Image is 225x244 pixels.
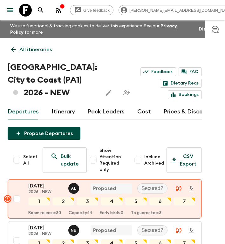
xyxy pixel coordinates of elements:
[141,227,163,234] p: Secured?
[28,232,63,237] p: 2026 - NEW
[4,4,17,17] button: menu
[8,43,55,56] a: All itineraries
[68,227,80,232] span: Nafise Blake
[19,46,52,53] p: All itineraries
[71,228,77,233] p: N B
[137,183,167,193] div: Secured?
[69,211,92,216] p: Capacity: 14
[187,227,195,234] svg: Download Onboarding
[93,227,116,234] p: Proposed
[102,86,115,99] button: Edit this itinerary
[174,197,195,206] div: 7
[8,20,197,38] p: We use functional & tracking cookies to deliver this experience. See our for more.
[8,104,39,119] a: Departures
[68,225,80,236] button: NB
[187,185,195,193] svg: Download Onboarding
[164,104,215,119] a: Prices & Discounts
[125,197,147,206] div: 5
[43,147,87,173] a: Bulk update
[93,185,116,192] p: Proposed
[100,211,123,216] p: Early birds: 0
[175,227,182,234] svg: Unable to sync - Check prices and secured
[149,197,171,206] div: 6
[28,197,50,206] div: 1
[28,182,63,190] p: [DATE]
[34,4,47,17] button: search adventures
[23,154,37,166] span: Select All
[140,67,176,76] a: Feedback
[175,185,182,192] svg: Unable to sync - Check prices and secured
[80,8,113,13] span: Give feedback
[8,179,202,219] button: [DATE]2026 - NEWAbdiel LuisProposedSecured?1234567Room release:30Capacity:14Early birds:0To guara...
[77,197,98,206] div: 3
[167,147,202,173] button: CSV Export
[52,197,74,206] div: 2
[101,197,122,206] div: 4
[70,5,113,15] a: Give feedback
[131,211,161,216] p: To guarantee: 3
[137,104,151,119] a: Cost
[179,67,202,76] a: FAQ
[160,79,202,88] a: Dietary Reqs
[51,104,75,119] a: Itinerary
[61,152,79,168] p: Bulk update
[8,127,80,140] button: Propose Departures
[28,211,61,216] p: Room release: 30
[141,185,163,192] p: Secured?
[88,104,125,119] a: Pack Leaders
[197,25,217,34] button: Dismiss
[68,183,80,194] button: AL
[68,185,80,190] span: Abdiel Luis
[168,90,202,99] a: Bookings
[8,61,97,99] h1: [GEOGRAPHIC_DATA]: City to Coast (PA1) 2026 - NEW
[120,86,133,99] span: Share this itinerary
[99,147,129,173] span: Show Attention Required only
[137,225,167,235] div: Secured?
[28,224,63,232] p: [DATE]
[144,154,164,166] span: Include Archived
[71,186,76,191] p: A L
[28,190,63,195] p: 2026 - NEW
[10,24,177,35] a: Privacy Policy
